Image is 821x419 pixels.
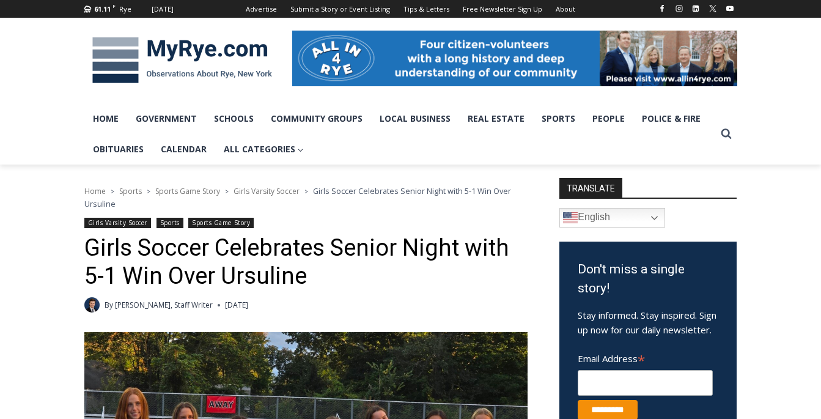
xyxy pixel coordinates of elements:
time: [DATE] [225,299,248,311]
a: Obituaries [84,134,152,165]
h1: Girls Soccer Celebrates Senior Night with 5-1 Win Over Ursuline [84,234,528,290]
a: Police & Fire [633,103,709,134]
img: en [563,210,578,225]
span: F [112,2,116,9]
a: Linkedin [688,1,703,16]
a: Real Estate [459,103,533,134]
a: Author image [84,297,100,313]
a: Home [84,186,106,196]
a: Calendar [152,134,215,165]
a: Community Groups [262,103,371,134]
strong: TRANSLATE [559,178,622,198]
a: Schools [205,103,262,134]
img: Charlie Morris headshot PROFESSIONAL HEADSHOT [84,297,100,313]
a: Girls Varsity Soccer [234,186,300,196]
a: All Categories [215,134,312,165]
a: Sports [119,186,142,196]
a: Girls Varsity Soccer [84,218,152,228]
h3: Don't miss a single story! [578,260,718,298]
a: English [559,208,665,228]
span: By [105,299,113,311]
nav: Breadcrumbs [84,185,528,210]
a: Facebook [655,1,669,16]
a: People [584,103,633,134]
a: Government [127,103,205,134]
button: View Search Form [715,123,737,145]
label: Email Address [578,346,713,368]
a: X [705,1,720,16]
img: MyRye.com [84,29,280,92]
p: Stay informed. Stay inspired. Sign up now for our daily newsletter. [578,308,718,337]
a: [PERSON_NAME], Staff Writer [115,300,213,310]
a: Sports [533,103,584,134]
span: All Categories [224,143,304,156]
nav: Primary Navigation [84,103,715,165]
img: All in for Rye [292,31,737,86]
a: Sports Game Story [188,218,254,228]
span: > [111,187,114,196]
span: > [225,187,229,196]
span: > [147,187,150,196]
a: Sports Game Story [155,186,220,196]
a: Local Business [371,103,459,134]
span: Girls Soccer Celebrates Senior Night with 5-1 Win Over Ursuline [84,185,511,209]
div: [DATE] [152,4,174,15]
a: YouTube [723,1,737,16]
a: Home [84,103,127,134]
span: 61.11 [94,4,111,13]
a: Instagram [672,1,687,16]
a: Sports [156,218,183,228]
span: > [304,187,308,196]
div: Rye [119,4,131,15]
